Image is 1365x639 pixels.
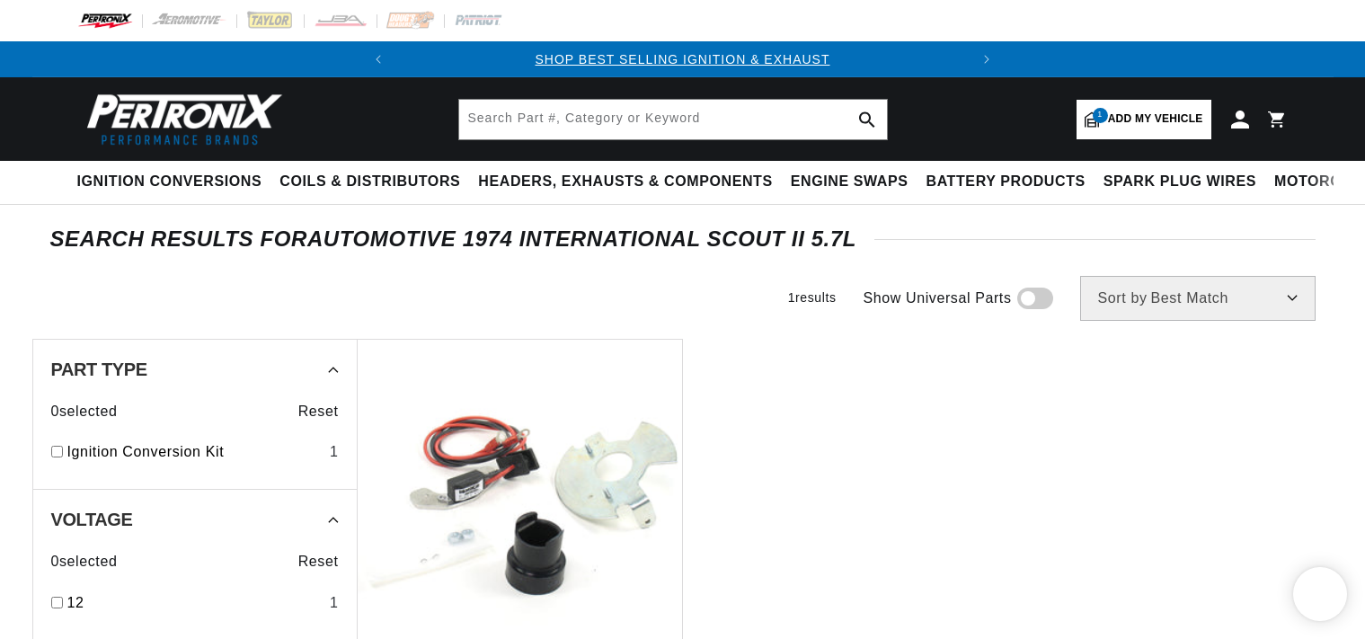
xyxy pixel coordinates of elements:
[77,173,262,191] span: Ignition Conversions
[77,88,284,150] img: Pertronix
[51,510,133,528] span: Voltage
[51,360,147,378] span: Part Type
[478,173,772,191] span: Headers, Exhausts & Components
[51,550,118,573] span: 0 selected
[1093,108,1108,123] span: 1
[535,52,829,67] a: SHOP BEST SELLING IGNITION & EXHAUST
[330,440,339,464] div: 1
[330,591,339,615] div: 1
[32,41,1334,77] slideshow-component: Translation missing: en.sections.announcements.announcement_bar
[864,287,1012,310] span: Show Universal Parts
[791,173,909,191] span: Engine Swaps
[969,41,1005,77] button: Translation missing: en.sections.announcements.next_announcement
[1098,291,1148,306] span: Sort by
[77,161,271,203] summary: Ignition Conversions
[270,161,469,203] summary: Coils & Distributors
[1108,111,1203,128] span: Add my vehicle
[67,591,323,615] a: 12
[1104,173,1256,191] span: Spark Plug Wires
[360,41,396,77] button: Translation missing: en.sections.announcements.previous_announcement
[51,400,118,423] span: 0 selected
[50,230,1316,248] div: SEARCH RESULTS FOR Automotive 1974 International Scout II 5.7L
[396,49,968,69] div: Announcement
[298,550,339,573] span: Reset
[298,400,339,423] span: Reset
[1095,161,1265,203] summary: Spark Plug Wires
[459,100,887,139] input: Search Part #, Category or Keyword
[1080,276,1316,321] select: Sort by
[396,49,968,69] div: 1 of 2
[788,290,837,305] span: 1 results
[917,161,1095,203] summary: Battery Products
[67,440,323,464] a: Ignition Conversion Kit
[847,100,887,139] button: search button
[279,173,460,191] span: Coils & Distributors
[1077,100,1211,139] a: 1Add my vehicle
[926,173,1086,191] span: Battery Products
[469,161,781,203] summary: Headers, Exhausts & Components
[782,161,917,203] summary: Engine Swaps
